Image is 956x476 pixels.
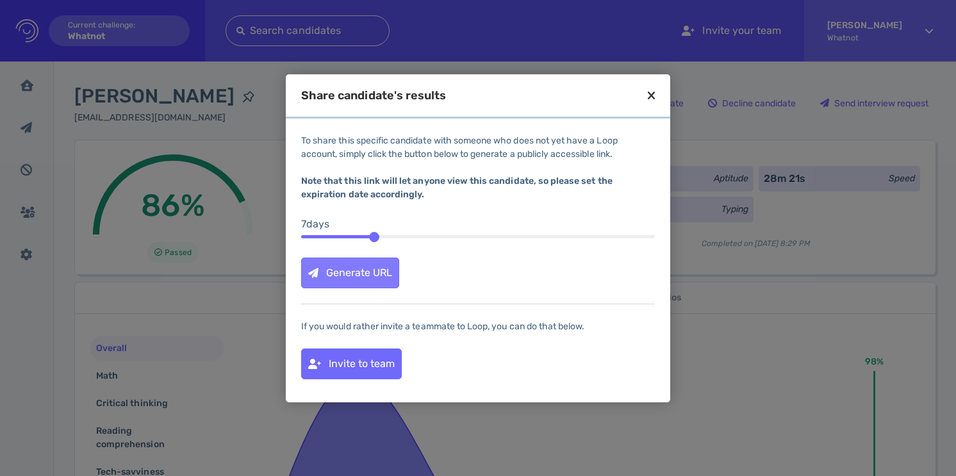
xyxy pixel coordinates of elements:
div: To share this specific candidate with someone who does not yet have a Loop account, simply click ... [301,134,655,201]
div: Invite to team [302,349,401,379]
div: Share candidate's results [301,90,446,101]
b: Note that this link will let anyone view this candidate, so please set the expiration date accord... [301,176,613,200]
div: 7 day s [301,217,655,232]
button: Generate URL [301,258,399,288]
button: Invite to team [301,349,402,379]
div: Generate URL [302,258,399,288]
div: If you would rather invite a teammate to Loop, you can do that below. [301,320,655,333]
